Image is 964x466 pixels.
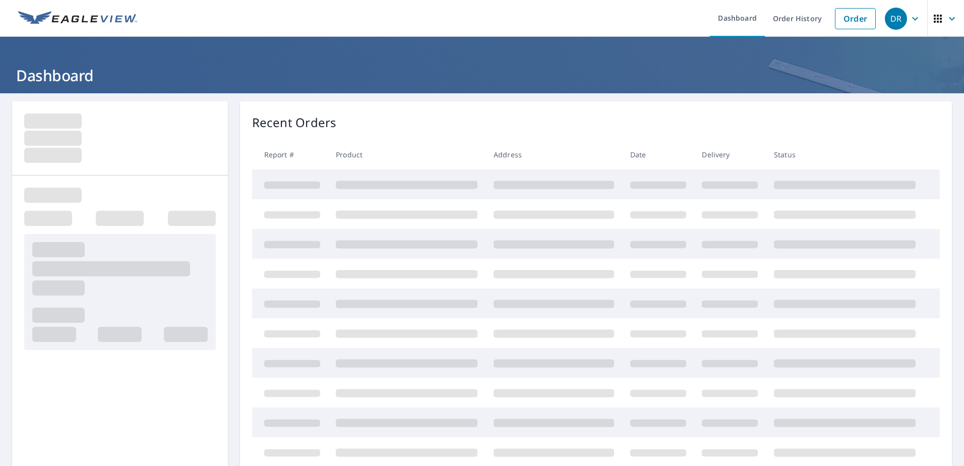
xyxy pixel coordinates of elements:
th: Report # [252,140,328,169]
img: EV Logo [18,11,137,26]
th: Status [766,140,924,169]
th: Address [486,140,622,169]
th: Date [622,140,694,169]
a: Order [835,8,876,29]
th: Delivery [694,140,766,169]
p: Recent Orders [252,113,337,132]
div: DR [885,8,907,30]
th: Product [328,140,486,169]
h1: Dashboard [12,65,952,86]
